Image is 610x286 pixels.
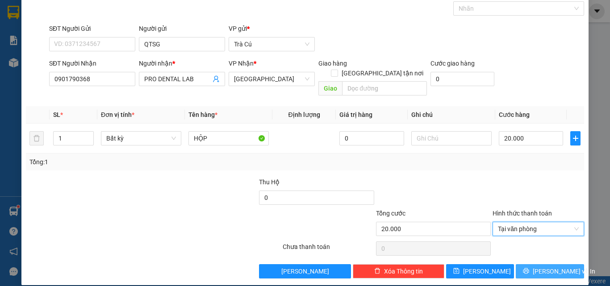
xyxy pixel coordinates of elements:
[139,58,225,68] div: Người nhận
[53,111,60,118] span: SL
[49,24,135,33] div: SĐT Người Gửi
[453,268,460,275] span: save
[281,266,329,276] span: [PERSON_NAME]
[498,222,579,236] span: Tại văn phòng
[499,111,530,118] span: Cước hàng
[188,111,217,118] span: Tên hàng
[282,242,375,257] div: Chưa thanh toán
[234,72,309,86] span: Sài Gòn
[29,131,44,145] button: delete
[430,72,494,86] input: Cước giao hàng
[446,264,514,278] button: save[PERSON_NAME]
[49,58,135,68] div: SĐT Người Nhận
[339,131,404,145] input: 0
[571,135,580,142] span: plus
[318,60,347,67] span: Giao hàng
[188,131,269,145] input: VD: Bàn, Ghế
[374,268,380,275] span: delete
[408,106,495,124] th: Ghi chú
[318,81,342,95] span: Giao
[234,37,309,51] span: Trà Cú
[384,266,423,276] span: Xóa Thông tin
[342,81,427,95] input: Dọc đường
[259,178,280,186] span: Thu Hộ
[139,24,225,33] div: Người gửi
[516,264,584,278] button: printer[PERSON_NAME] và In
[288,111,320,118] span: Định lượng
[411,131,492,145] input: Ghi Chú
[523,268,529,275] span: printer
[106,132,176,145] span: Bất kỳ
[259,264,351,278] button: [PERSON_NAME]
[533,266,595,276] span: [PERSON_NAME] và In
[570,131,581,145] button: plus
[353,264,444,278] button: deleteXóa Thông tin
[376,210,405,217] span: Tổng cước
[493,210,552,217] label: Hình thức thanh toán
[339,111,372,118] span: Giá trị hàng
[101,111,134,118] span: Đơn vị tính
[338,68,427,78] span: [GEOGRAPHIC_DATA] tận nơi
[229,24,315,33] div: VP gửi
[29,157,236,167] div: Tổng: 1
[213,75,220,83] span: user-add
[430,60,475,67] label: Cước giao hàng
[229,60,254,67] span: VP Nhận
[463,266,511,276] span: [PERSON_NAME]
